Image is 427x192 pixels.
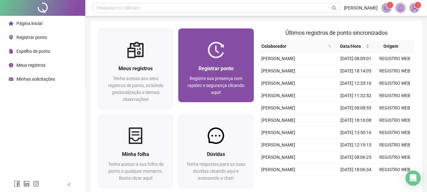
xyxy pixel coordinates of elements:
[261,130,295,135] span: [PERSON_NAME]
[16,77,55,82] span: Minhas solicitações
[375,53,414,65] td: REGISTRO WEB
[98,114,173,188] a: Minha folhaTenha acesso a sua folha de ponto a qualquer momento. Basta clicar aqui!
[33,181,39,187] span: instagram
[122,151,149,157] span: Minha folha
[375,176,414,188] td: REGISTRO WEB
[375,127,414,139] td: REGISTRO WEB
[332,6,337,10] span: search
[261,118,295,123] span: [PERSON_NAME]
[207,151,225,157] span: Dúvidas
[337,77,375,90] td: [DATE] 12:35:16
[344,4,378,11] span: [PERSON_NAME]
[178,114,253,188] a: DúvidasTenha respostas para as suas dúvidas clicando aqui e acessando o chat!
[178,28,253,102] a: Registrar pontoRegistre sua presença com rapidez e segurança clicando aqui!
[261,167,295,172] span: [PERSON_NAME]
[337,65,375,77] td: [DATE] 18:14:05
[9,21,13,26] span: home
[9,77,13,81] span: schedule
[375,102,414,114] td: REGISTRO WEB
[119,65,153,71] span: Meus registros
[375,151,414,164] td: REGISTRO WEB
[16,35,47,40] span: Registrar ponto
[326,41,333,51] span: search
[9,63,13,67] span: clock-circle
[375,139,414,151] td: REGISTRO WEB
[337,176,375,188] td: [DATE] 13:15:02
[410,3,419,13] img: 90502
[261,43,326,50] span: Colaborador
[337,90,375,102] td: [DATE] 11:32:52
[337,114,375,127] td: [DATE] 18:16:08
[337,43,364,50] span: Data/Hora
[108,162,163,181] span: Tenha acesso a sua folha de ponto a qualquer momento. Basta clicar aqui!
[337,164,375,176] td: [DATE] 18:06:34
[285,29,387,36] span: Últimos registros de ponto sincronizados
[9,35,13,40] span: environment
[337,102,375,114] td: [DATE] 08:08:55
[334,40,372,53] th: Data/Hora
[16,63,46,68] span: Meus registros
[16,49,50,54] span: Espelho de ponto
[261,68,295,73] span: [PERSON_NAME]
[337,151,375,164] td: [DATE] 08:06:25
[337,53,375,65] td: [DATE] 08:09:01
[375,90,414,102] td: REGISTRO WEB
[23,181,30,187] span: linkedin
[108,76,163,102] span: Tenha acesso aos seus registros de ponto, incluindo geolocalização e demais observações!
[337,127,375,139] td: [DATE] 13:50:16
[9,49,13,53] span: file
[328,44,332,48] span: search
[375,65,414,77] td: REGISTRO WEB
[14,181,20,187] span: facebook
[415,2,421,8] sup: Atualize o seu contato no menu Meus Dados
[398,5,403,11] span: bell
[261,81,295,86] span: [PERSON_NAME]
[186,162,245,181] span: Tenha respostas para as suas dúvidas clicando aqui e acessando o chat!
[187,76,244,95] span: Registre sua presença com rapidez e segurança clicando aqui!
[261,105,295,110] span: [PERSON_NAME]
[372,40,410,53] th: Origem
[389,3,391,7] span: 1
[417,3,419,7] span: 1
[261,142,295,147] span: [PERSON_NAME]
[67,182,71,187] span: left
[375,114,414,127] td: REGISTRO WEB
[198,65,234,71] span: Registrar ponto
[16,21,42,26] span: Página inicial
[261,93,295,98] span: [PERSON_NAME]
[384,5,389,11] span: notification
[406,170,421,186] div: Open Intercom Messenger
[375,164,414,176] td: REGISTRO WEB
[375,77,414,90] td: REGISTRO WEB
[261,155,295,160] span: [PERSON_NAME]
[261,56,295,61] span: [PERSON_NAME]
[98,28,173,109] a: Meus registrosTenha acesso aos seus registros de ponto, incluindo geolocalização e demais observa...
[387,2,393,8] sup: 1
[337,139,375,151] td: [DATE] 12:19:15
